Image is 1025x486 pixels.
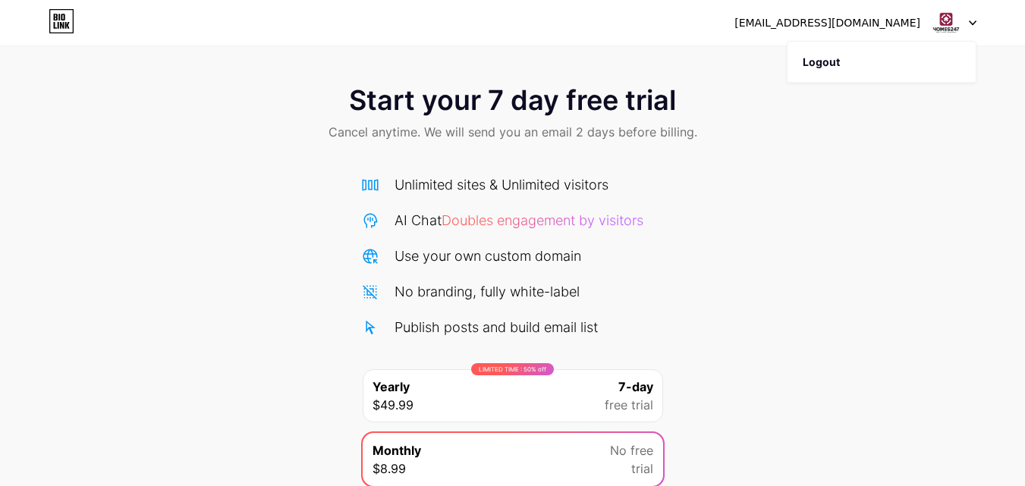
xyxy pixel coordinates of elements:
[788,42,976,83] li: Logout
[631,459,653,478] span: trial
[329,123,697,141] span: Cancel anytime. We will send you an email 2 days before billing.
[395,174,608,195] div: Unlimited sites & Unlimited visitors
[395,317,598,337] div: Publish posts and build email list
[373,378,410,396] span: Yearly
[373,441,421,459] span: Monthly
[610,441,653,459] span: No free
[395,210,643,230] div: AI Chat
[471,363,554,375] div: LIMITED TIME : 50% off
[395,281,580,302] div: No branding, fully white-label
[618,378,653,396] span: 7-day
[605,396,653,414] span: free trial
[349,85,676,115] span: Start your 7 day free trial
[734,15,920,31] div: [EMAIL_ADDRESS][DOMAIN_NAME]
[395,246,581,266] div: Use your own custom domain
[373,396,413,414] span: $49.99
[932,8,961,37] img: priyasharma21
[373,459,406,478] span: $8.99
[442,212,643,228] span: Doubles engagement by visitors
